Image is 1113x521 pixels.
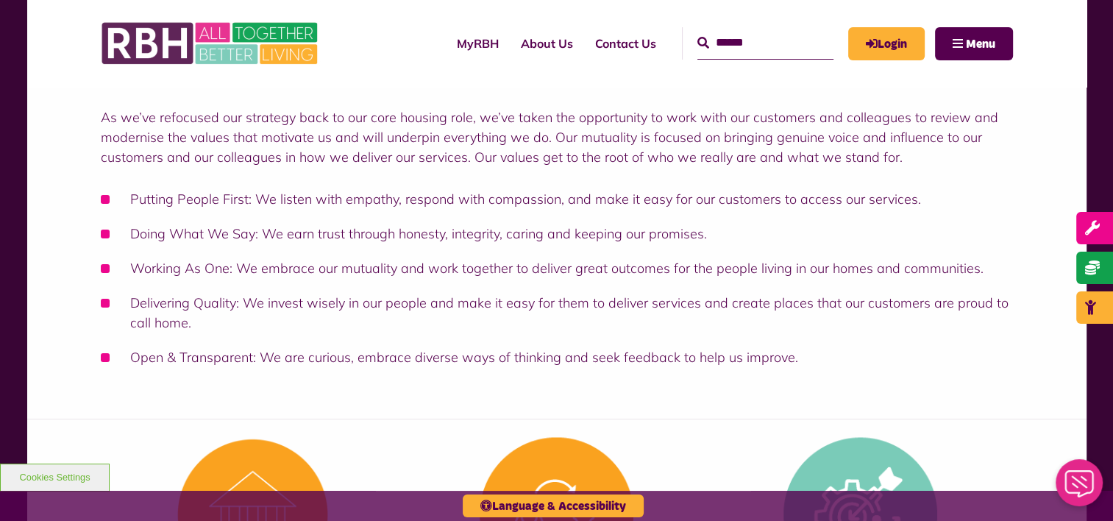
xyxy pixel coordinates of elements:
[463,495,644,517] button: Language & Accessibility
[101,189,1013,209] li: Putting People First: We listen with empathy, respond with compassion, and make it easy for our c...
[446,24,510,63] a: MyRBH
[935,27,1013,60] button: Navigation
[101,107,1013,167] p: As we’ve refocused our strategy back to our core housing role, we’ve taken the opportunity to wor...
[101,15,321,72] img: RBH
[101,224,1013,244] li: Doing What We Say: We earn trust through honesty, integrity, caring and keeping our promises.
[584,24,667,63] a: Contact Us
[1047,455,1113,521] iframe: Netcall Web Assistant for live chat
[697,27,833,59] input: Search
[510,24,584,63] a: About Us
[101,293,1013,333] li: Delivering Quality: We invest wisely in our people and make it easy for them to deliver services ...
[848,27,925,60] a: MyRBH
[101,258,1013,278] li: Working As One: We embrace our mutuality and work together to deliver great outcomes for the peop...
[101,347,1013,367] li: Open & Transparent: We are curious, embrace diverse ways of thinking and seek feedback to help us...
[966,38,995,50] span: Menu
